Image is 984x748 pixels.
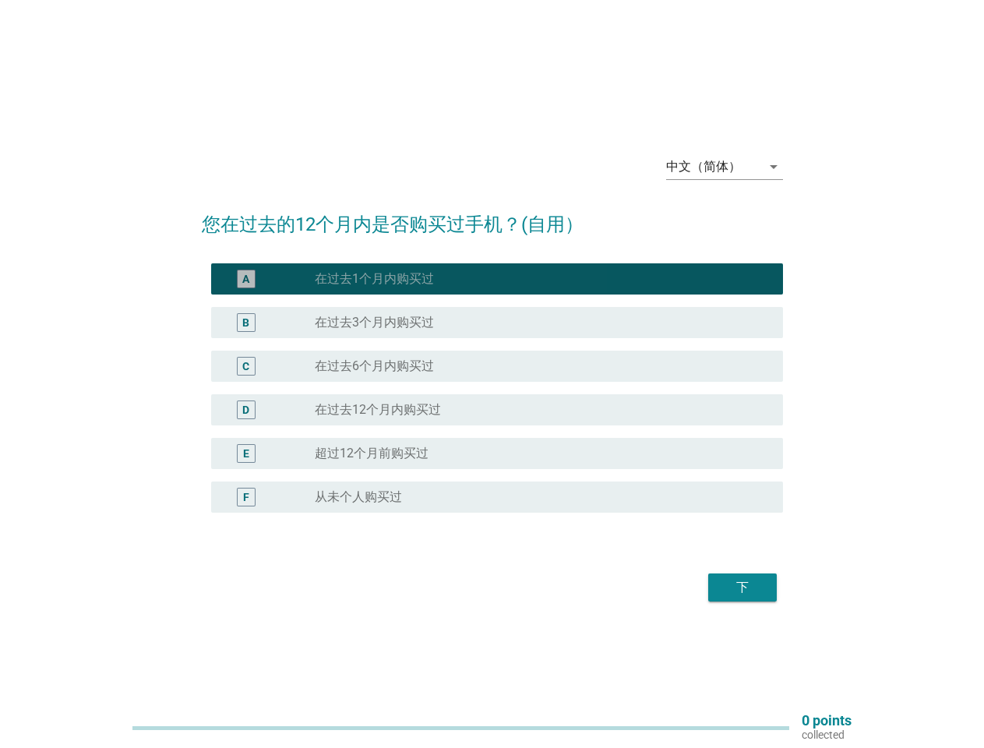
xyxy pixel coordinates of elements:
[242,271,249,288] div: A
[666,160,741,174] div: 中文（简体）
[243,489,249,506] div: F
[242,402,249,418] div: D
[202,195,783,238] h2: 您在过去的12个月内是否购买过手机？(自用）
[315,446,429,461] label: 超过12个月前购买过
[764,157,783,176] i: arrow_drop_down
[242,315,249,331] div: B
[802,714,852,728] p: 0 points
[315,271,434,287] label: 在过去1个月内购买过
[242,358,249,375] div: C
[315,489,402,505] label: 从未个人购买过
[315,358,434,374] label: 在过去6个月内购买过
[802,728,852,742] p: collected
[243,446,249,462] div: E
[315,402,441,418] label: 在过去12个月内购买过
[315,315,434,330] label: 在过去3个月内购买过
[708,573,777,602] button: 下
[721,578,764,597] div: 下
